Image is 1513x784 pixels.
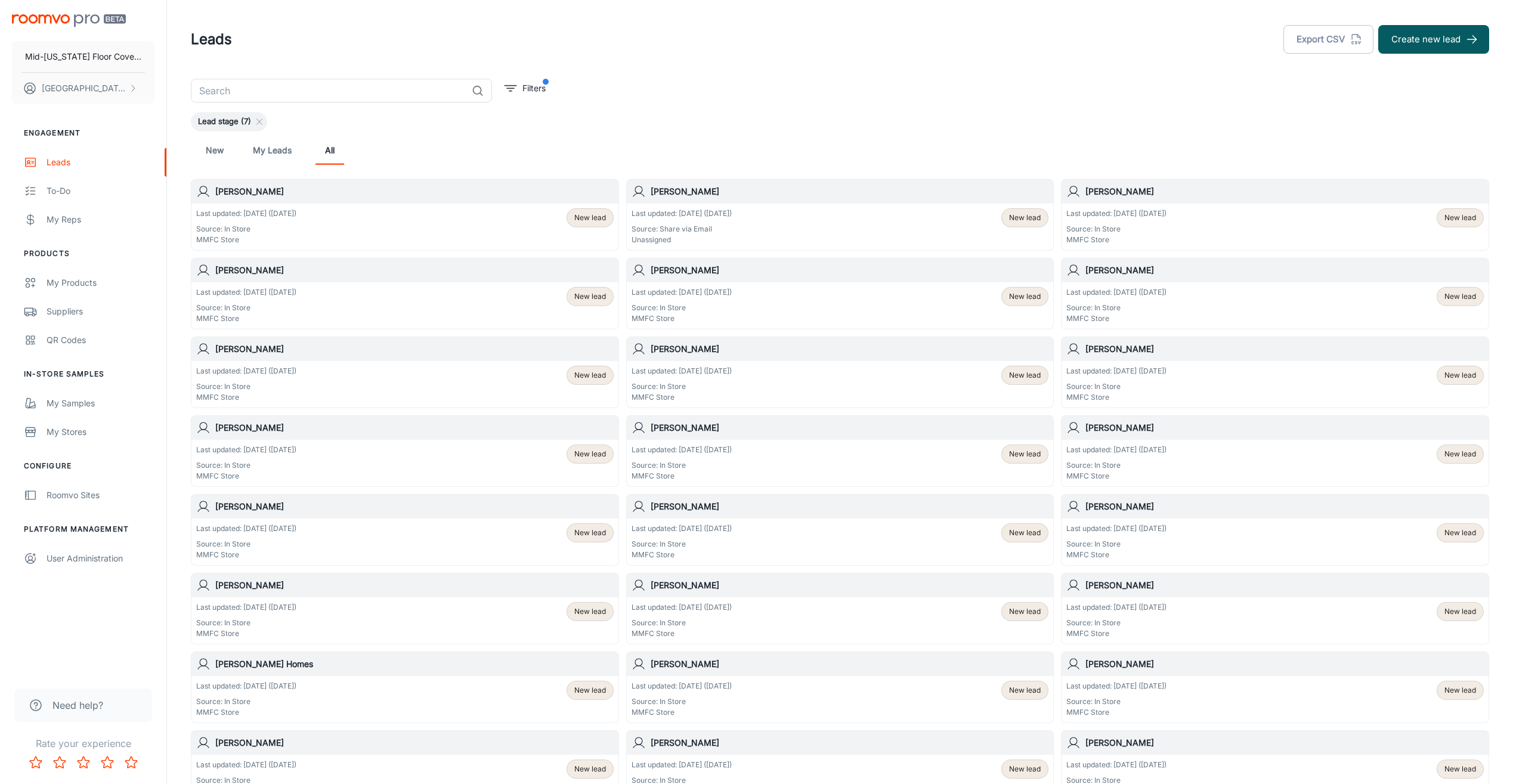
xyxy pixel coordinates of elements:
h6: [PERSON_NAME] [1085,736,1484,749]
p: Source: In Store [632,618,732,628]
p: MMFC Store [196,471,296,481]
p: Source: In Store [196,618,296,628]
p: Source: In Store [1066,460,1167,471]
p: Source: In Store [196,224,296,234]
h6: [PERSON_NAME] [215,421,614,434]
span: New lead [1009,212,1041,223]
a: [PERSON_NAME]Last updated: [DATE] ([DATE])Source: In StoreMMFC StoreNew lead [1061,258,1489,329]
span: New lead [574,449,606,459]
a: [PERSON_NAME]Last updated: [DATE] ([DATE])Source: In StoreMMFC StoreNew lead [626,573,1054,644]
a: [PERSON_NAME] HomesLast updated: [DATE] ([DATE])Source: In StoreMMFC StoreNew lead [191,652,619,723]
p: MMFC Store [632,471,732,481]
span: Need help? [52,698,103,712]
span: New lead [1009,685,1041,696]
p: MMFC Store [1066,550,1167,560]
p: Last updated: [DATE] ([DATE]) [632,445,732,455]
p: Last updated: [DATE] ([DATE]) [1066,366,1167,376]
h6: [PERSON_NAME] [215,500,614,513]
p: MMFC Store [1066,628,1167,639]
a: [PERSON_NAME]Last updated: [DATE] ([DATE])Source: In StoreMMFC StoreNew lead [1061,652,1489,723]
button: filter [502,79,549,98]
div: My Samples [47,397,154,410]
button: [GEOGRAPHIC_DATA] Pytlowany [12,73,154,104]
span: New lead [1444,370,1476,381]
p: MMFC Store [632,392,732,403]
p: Last updated: [DATE] ([DATE]) [632,366,732,376]
a: [PERSON_NAME]Last updated: [DATE] ([DATE])Source: In StoreMMFC StoreNew lead [1061,337,1489,408]
h6: [PERSON_NAME] [651,500,1049,513]
h6: [PERSON_NAME] [1085,658,1484,671]
span: New lead [574,606,606,617]
p: Last updated: [DATE] ([DATE]) [1066,523,1167,534]
p: Last updated: [DATE] ([DATE]) [1066,208,1167,219]
a: [PERSON_NAME]Last updated: [DATE] ([DATE])Source: In StoreMMFC StoreNew lead [191,494,619,566]
span: New lead [1009,449,1041,459]
a: [PERSON_NAME]Last updated: [DATE] ([DATE])Source: In StoreMMFC StoreNew lead [626,494,1054,566]
p: Last updated: [DATE] ([DATE]) [196,681,296,692]
div: Roomvo Sites [47,489,154,502]
p: Last updated: [DATE] ([DATE]) [632,760,732,770]
p: Source: In Store [632,539,732,550]
h6: [PERSON_NAME] [651,579,1049,592]
h6: [PERSON_NAME] [215,736,614,749]
h6: [PERSON_NAME] [215,264,614,277]
p: Source: In Store [196,696,296,707]
div: My Reps [47,213,154,226]
p: Last updated: [DATE] ([DATE]) [196,366,296,376]
p: Source: In Store [196,303,296,313]
p: MMFC Store [196,392,296,403]
a: [PERSON_NAME]Last updated: [DATE] ([DATE])Source: In StoreMMFC StoreNew lead [191,415,619,487]
p: Last updated: [DATE] ([DATE]) [1066,445,1167,455]
span: New lead [574,685,606,696]
p: Source: In Store [632,303,732,313]
a: [PERSON_NAME]Last updated: [DATE] ([DATE])Source: In StoreMMFC StoreNew lead [1061,179,1489,251]
h6: [PERSON_NAME] [651,736,1049,749]
button: Rate 5 star [119,751,143,774]
p: Last updated: [DATE] ([DATE]) [196,445,296,455]
div: To-do [47,184,154,197]
h6: [PERSON_NAME] [215,185,614,198]
p: Last updated: [DATE] ([DATE]) [1066,287,1167,298]
h6: [PERSON_NAME] [1085,500,1484,513]
p: Source: In Store [1066,224,1167,234]
p: MMFC Store [632,313,732,324]
div: QR Codes [47,334,154,347]
a: All [315,136,344,165]
p: Last updated: [DATE] ([DATE]) [632,681,732,692]
p: Source: In Store [1066,618,1167,628]
p: Last updated: [DATE] ([DATE]) [196,523,296,534]
span: New lead [574,370,606,381]
span: New lead [1444,291,1476,302]
p: Source: In Store [632,460,732,471]
button: Rate 4 star [95,751,119,774]
p: MMFC Store [632,550,732,560]
img: Roomvo PRO Beta [12,14,126,27]
span: New lead [1009,764,1041,774]
h6: [PERSON_NAME] [651,658,1049,671]
button: Export CSV [1283,25,1373,54]
h6: [PERSON_NAME] [1085,421,1484,434]
p: Source: In Store [196,460,296,471]
h6: [PERSON_NAME] [651,264,1049,277]
span: New lead [1444,764,1476,774]
p: MMFC Store [1066,313,1167,324]
p: Rate your experience [10,736,157,751]
p: Source: In Store [632,696,732,707]
a: [PERSON_NAME]Last updated: [DATE] ([DATE])Source: In StoreMMFC StoreNew lead [1061,573,1489,644]
p: Last updated: [DATE] ([DATE]) [632,602,732,613]
p: Mid-[US_STATE] Floor Coverings [25,50,141,63]
p: Source: In Store [196,539,296,550]
input: Search [191,79,467,103]
a: New [200,136,229,165]
span: New lead [574,764,606,774]
p: Filters [522,82,546,95]
span: New lead [1009,291,1041,302]
span: New lead [1444,685,1476,696]
p: MMFC Store [632,628,732,639]
a: My Leads [253,136,292,165]
p: Source: In Store [1066,303,1167,313]
span: New lead [1444,212,1476,223]
span: New lead [1444,449,1476,459]
a: [PERSON_NAME]Last updated: [DATE] ([DATE])Source: In StoreMMFC StoreNew lead [191,337,619,408]
a: [PERSON_NAME]Last updated: [DATE] ([DATE])Source: Share via EmailUnassignedNew lead [626,179,1054,251]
